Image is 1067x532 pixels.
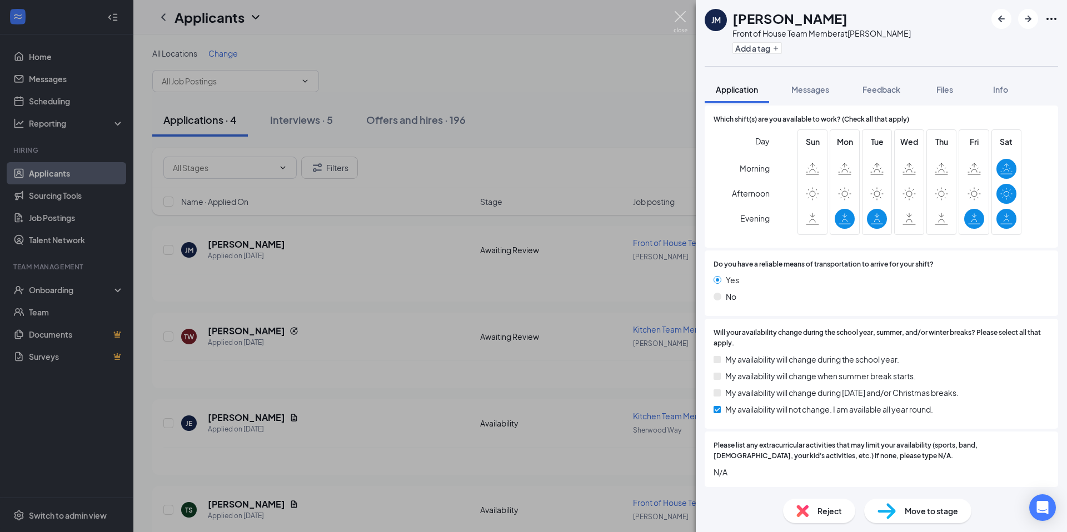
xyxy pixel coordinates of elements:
span: Which shift(s) are you available to work? (Check all that apply) [714,114,909,125]
span: Do you have a reliable means of transportation to arrive for your shift? [714,259,934,270]
span: N/A [714,466,1049,478]
span: Mon [835,135,855,148]
span: Will your availability change during the school year, summer, and/or winter breaks? Please select... [714,328,1049,349]
div: JM [711,14,721,26]
button: ArrowRight [1018,9,1038,29]
svg: ArrowRight [1021,12,1035,26]
span: Info [993,84,1008,94]
span: Morning [740,158,770,178]
span: Wed [899,135,919,148]
span: Yes [726,274,739,286]
button: ArrowLeftNew [991,9,1011,29]
span: Evening [740,208,770,228]
span: My availability will change when summer break starts. [725,370,916,382]
div: Open Intercom Messenger [1029,494,1056,521]
span: My availability will change during [DATE] and/or Christmas breaks. [725,387,959,399]
span: Feedback [862,84,900,94]
span: Day [755,135,770,147]
span: Afternoon [732,183,770,203]
h1: [PERSON_NAME] [732,9,847,28]
span: Fri [964,135,984,148]
span: No [726,290,736,303]
span: Messages [791,84,829,94]
span: My availability will not change. I am available all year round. [725,403,933,415]
span: Tue [867,135,887,148]
div: Front of House Team Member at [PERSON_NAME] [732,28,911,39]
span: Thu [931,135,951,148]
span: Please list any extracurricular activities that may limit your availability (sports, band, [DEMOG... [714,440,1049,461]
span: Files [936,84,953,94]
span: Sat [996,135,1016,148]
svg: ArrowLeftNew [995,12,1008,26]
svg: Plus [772,45,779,52]
span: Reject [817,505,842,517]
span: My availability will change during the school year. [725,353,899,365]
span: Sun [802,135,822,148]
span: Application [716,84,758,94]
span: Move to stage [905,505,958,517]
button: PlusAdd a tag [732,42,782,54]
svg: Ellipses [1045,12,1058,26]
